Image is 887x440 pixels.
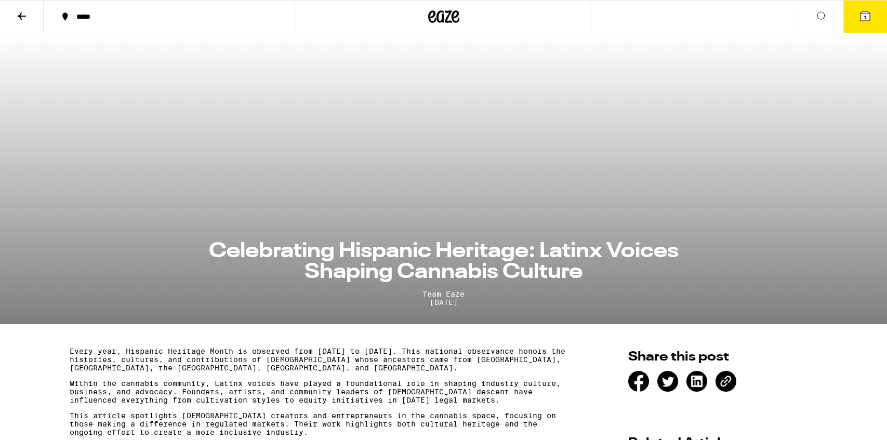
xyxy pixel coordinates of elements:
[716,371,736,392] div: [URL][DOMAIN_NAME]
[843,1,887,33] button: 1
[864,14,867,20] span: 1
[184,290,704,298] span: Team Eaze
[70,411,574,436] p: This article spotlights [DEMOGRAPHIC_DATA] creators and entrepreneurs in the cannabis space, focu...
[70,347,574,372] p: Every year, Hispanic Heritage Month is observed from [DATE] to [DATE]. This national observance h...
[184,298,704,306] span: [DATE]
[70,379,574,404] p: Within the cannabis community, Latinx voices have played a foundational role in shaping industry ...
[628,351,803,364] h2: Share this post
[184,241,704,283] h1: Celebrating Hispanic Heritage: Latinx Voices Shaping Cannabis Culture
